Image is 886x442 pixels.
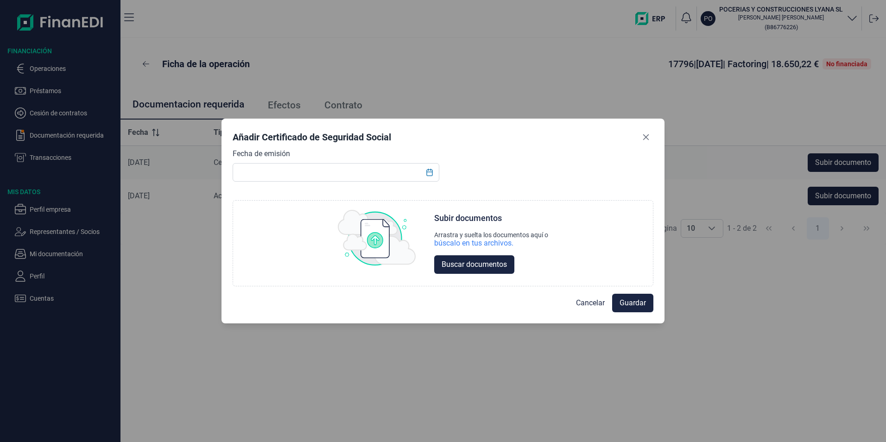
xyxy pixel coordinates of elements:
div: Arrastra y suelta los documentos aquí o [434,231,548,239]
button: Buscar documentos [434,255,514,274]
img: upload img [338,210,416,265]
label: Fecha de emisión [233,148,290,159]
button: Choose Date [421,164,438,181]
button: Close [639,130,653,145]
div: Añadir Certificado de Seguridad Social [233,131,391,144]
span: Guardar [620,297,646,309]
div: búscalo en tus archivos. [434,239,548,248]
button: Cancelar [569,294,612,312]
div: Subir documentos [434,213,502,224]
span: Cancelar [576,297,605,309]
span: Buscar documentos [442,259,507,270]
button: Guardar [612,294,653,312]
div: búscalo en tus archivos. [434,239,513,248]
